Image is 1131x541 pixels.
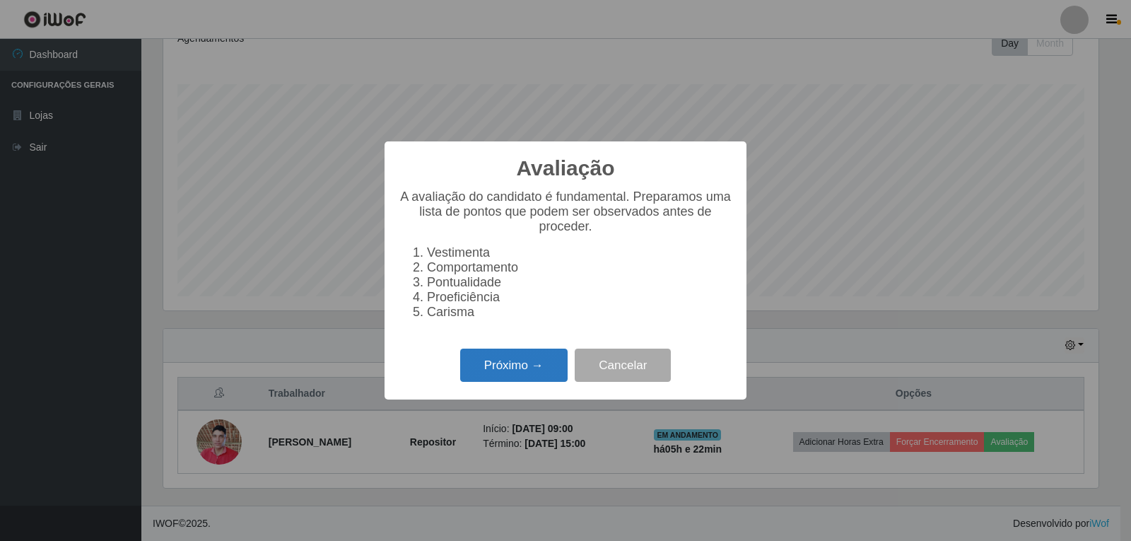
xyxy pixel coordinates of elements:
[399,190,732,234] p: A avaliação do candidato é fundamental. Preparamos uma lista de pontos que podem ser observados a...
[427,245,732,260] li: Vestimenta
[427,260,732,275] li: Comportamento
[575,349,671,382] button: Cancelar
[427,290,732,305] li: Proeficiência
[460,349,568,382] button: Próximo →
[427,275,732,290] li: Pontualidade
[427,305,732,320] li: Carisma
[517,156,615,181] h2: Avaliação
